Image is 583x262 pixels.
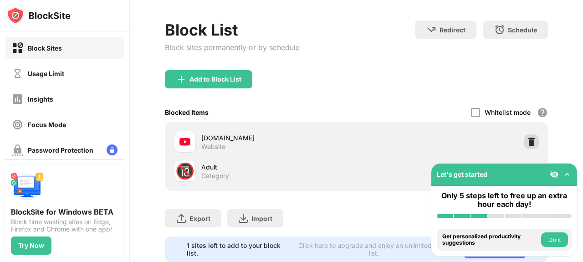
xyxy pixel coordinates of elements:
img: logo-blocksite.svg [6,6,71,25]
div: Export [189,215,210,222]
img: time-usage-off.svg [12,68,23,79]
div: Get personalized productivity suggestions [442,233,539,247]
div: Password Protection [28,146,93,154]
div: BlockSite for Windows BETA [11,207,118,216]
img: omni-setup-toggle.svg [563,170,572,179]
img: password-protection-off.svg [12,144,23,156]
div: 🔞 [175,162,194,180]
button: Do it [541,232,568,247]
div: Import [251,215,272,222]
div: Redirect [440,26,465,34]
div: Only 5 steps left to free up an extra hour each day! [437,191,572,209]
div: Block List [165,21,300,39]
div: Schedule [508,26,537,34]
img: block-on.svg [12,42,23,54]
img: lock-menu.svg [107,144,118,155]
div: Focus Mode [28,121,66,128]
div: Usage Limit [28,70,64,77]
img: eye-not-visible.svg [550,170,559,179]
div: Block Sites [28,44,62,52]
img: focus-off.svg [12,119,23,130]
div: Try Now [18,242,44,249]
div: Add to Block List [189,76,241,83]
img: insights-off.svg [12,93,23,105]
div: Whitelist mode [485,108,531,116]
div: Category [201,172,229,180]
div: [DOMAIN_NAME] [201,133,357,143]
img: push-desktop.svg [11,171,44,204]
div: Block time wasting sites on Edge, Firefox and Chrome with one app! [11,218,118,233]
div: Let's get started [437,170,487,178]
div: Click here to upgrade and enjoy an unlimited block list. [295,241,453,257]
div: Adult [201,162,357,172]
div: Blocked Items [165,108,209,116]
div: 1 sites left to add to your block list. [187,241,290,257]
div: Website [201,143,225,151]
img: favicons [179,136,190,147]
div: Block sites permanently or by schedule [165,43,300,52]
div: Insights [28,95,53,103]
